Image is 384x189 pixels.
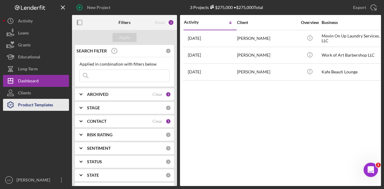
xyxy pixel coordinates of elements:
button: Clients [3,87,69,99]
time: 2025-10-08 03:00 [188,36,201,41]
button: Export [347,1,381,13]
div: [PERSON_NAME] [15,174,54,188]
b: ARCHIVED [87,92,108,97]
div: $275,000 [209,5,233,10]
div: [PERSON_NAME] [237,64,297,80]
b: Filters [118,20,130,25]
div: 0 [166,173,171,178]
div: Product Templates [18,99,53,112]
div: Activity [18,15,33,28]
div: 1 [166,92,171,97]
button: New Project [72,1,116,13]
button: Activity [3,15,69,27]
div: Apply [119,33,130,42]
div: Movin On Up Laundry Services, LLC [322,31,382,46]
button: Product Templates [3,99,69,111]
div: Work of Art Barbershop LLC [322,47,382,63]
iframe: Intercom live chat [364,163,378,177]
div: 3 Projects • $275,000 Total [190,5,263,10]
div: [PERSON_NAME] [237,31,297,46]
div: New Project [87,1,110,13]
div: Long-Term [18,63,38,76]
button: Grants [3,39,69,51]
text: AC [7,179,11,182]
div: 0 [166,48,171,54]
div: Clients [18,87,31,100]
button: Apply [112,33,136,42]
div: Dashboard [18,75,39,88]
div: 0 [166,132,171,137]
div: 0 [166,105,171,111]
b: RISK RATING [87,132,112,137]
div: Reset [155,20,165,25]
time: 2024-06-24 20:36 [188,69,201,74]
b: STATUS [87,159,102,164]
div: 0 [166,159,171,164]
b: STATE [87,173,99,178]
button: Dashboard [3,75,69,87]
div: Kafe Beauti Lounge [322,64,382,80]
b: CONTACT [87,119,106,124]
div: Client [237,20,297,25]
button: AC[PERSON_NAME] [3,174,69,186]
div: 1 [166,119,171,124]
div: [PERSON_NAME] [237,47,297,63]
div: Applied in combination with filters below [79,62,169,66]
div: Clear [152,119,163,124]
div: Activity [184,20,210,25]
span: 1 [376,163,381,167]
div: Business [322,20,382,25]
b: SEARCH FILTER [76,49,107,53]
div: Loans [18,27,29,40]
b: SENTIMENT [87,146,111,151]
button: Educational [3,51,69,63]
time: 2025-09-14 13:38 [188,53,201,58]
div: 0 [166,146,171,151]
div: Educational [18,51,40,64]
button: Long-Term [3,63,69,75]
div: Clear [152,92,163,97]
button: Loans [3,27,69,39]
b: STAGE [87,105,100,110]
div: Overview [298,20,321,25]
div: 2 [168,19,174,25]
div: Grants [18,39,31,52]
div: Export [353,1,366,13]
